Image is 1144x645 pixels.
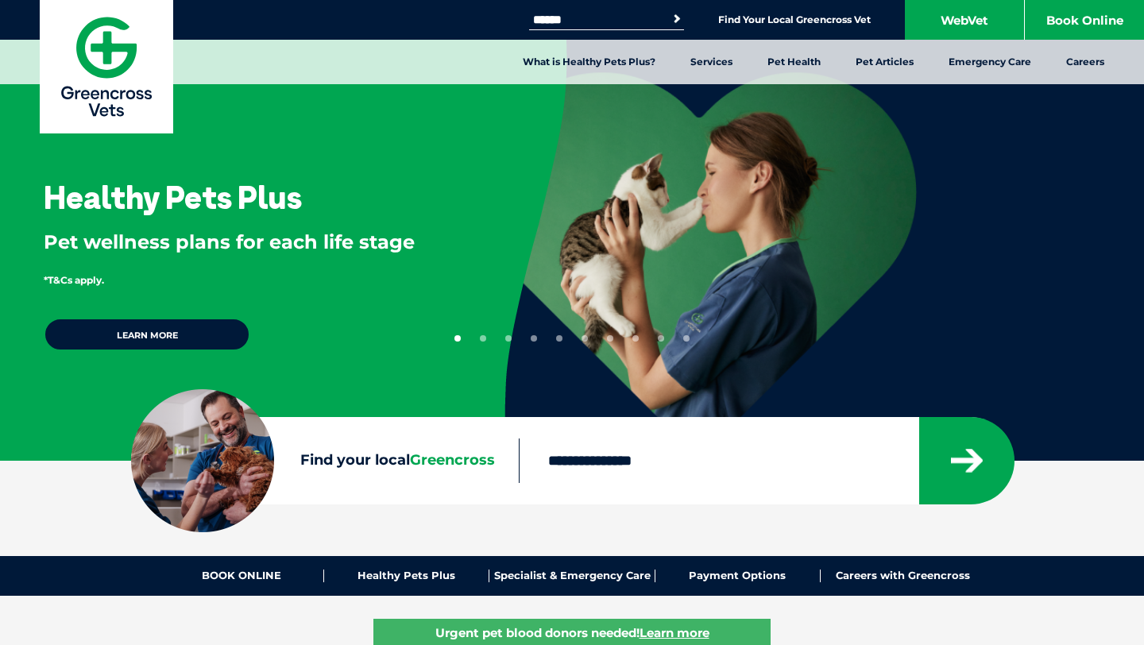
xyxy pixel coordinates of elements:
[658,335,664,342] button: 9 of 10
[410,451,495,469] span: Greencross
[632,335,639,342] button: 8 of 10
[489,570,655,582] a: Specialist & Emergency Care
[44,274,104,286] span: *T&Cs apply.
[640,625,709,640] u: Learn more
[821,570,985,582] a: Careers with Greencross
[480,335,486,342] button: 2 of 10
[655,570,821,582] a: Payment Options
[931,40,1049,84] a: Emergency Care
[44,181,302,213] h3: Healthy Pets Plus
[131,449,519,473] label: Find your local
[718,14,871,26] a: Find Your Local Greencross Vet
[44,318,250,351] a: Learn more
[556,335,562,342] button: 5 of 10
[159,570,324,582] a: BOOK ONLINE
[669,11,685,27] button: Search
[505,40,673,84] a: What is Healthy Pets Plus?
[683,335,690,342] button: 10 of 10
[607,335,613,342] button: 7 of 10
[750,40,838,84] a: Pet Health
[454,335,461,342] button: 1 of 10
[505,335,512,342] button: 3 of 10
[1049,40,1122,84] a: Careers
[838,40,931,84] a: Pet Articles
[44,229,453,256] p: Pet wellness plans for each life stage
[324,570,489,582] a: Healthy Pets Plus
[673,40,750,84] a: Services
[582,335,588,342] button: 6 of 10
[531,335,537,342] button: 4 of 10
